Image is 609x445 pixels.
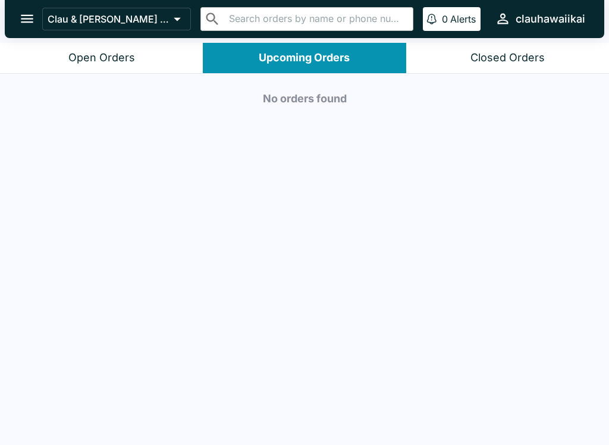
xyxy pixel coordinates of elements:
[12,4,42,34] button: open drawer
[68,51,135,65] div: Open Orders
[470,51,545,65] div: Closed Orders
[42,8,191,30] button: Clau & [PERSON_NAME] Cocina 2 - [US_STATE] Kai
[442,13,448,25] p: 0
[48,13,169,25] p: Clau & [PERSON_NAME] Cocina 2 - [US_STATE] Kai
[516,12,585,26] div: clauhawaiikai
[225,11,408,27] input: Search orders by name or phone number
[450,13,476,25] p: Alerts
[259,51,350,65] div: Upcoming Orders
[490,6,590,32] button: clauhawaiikai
